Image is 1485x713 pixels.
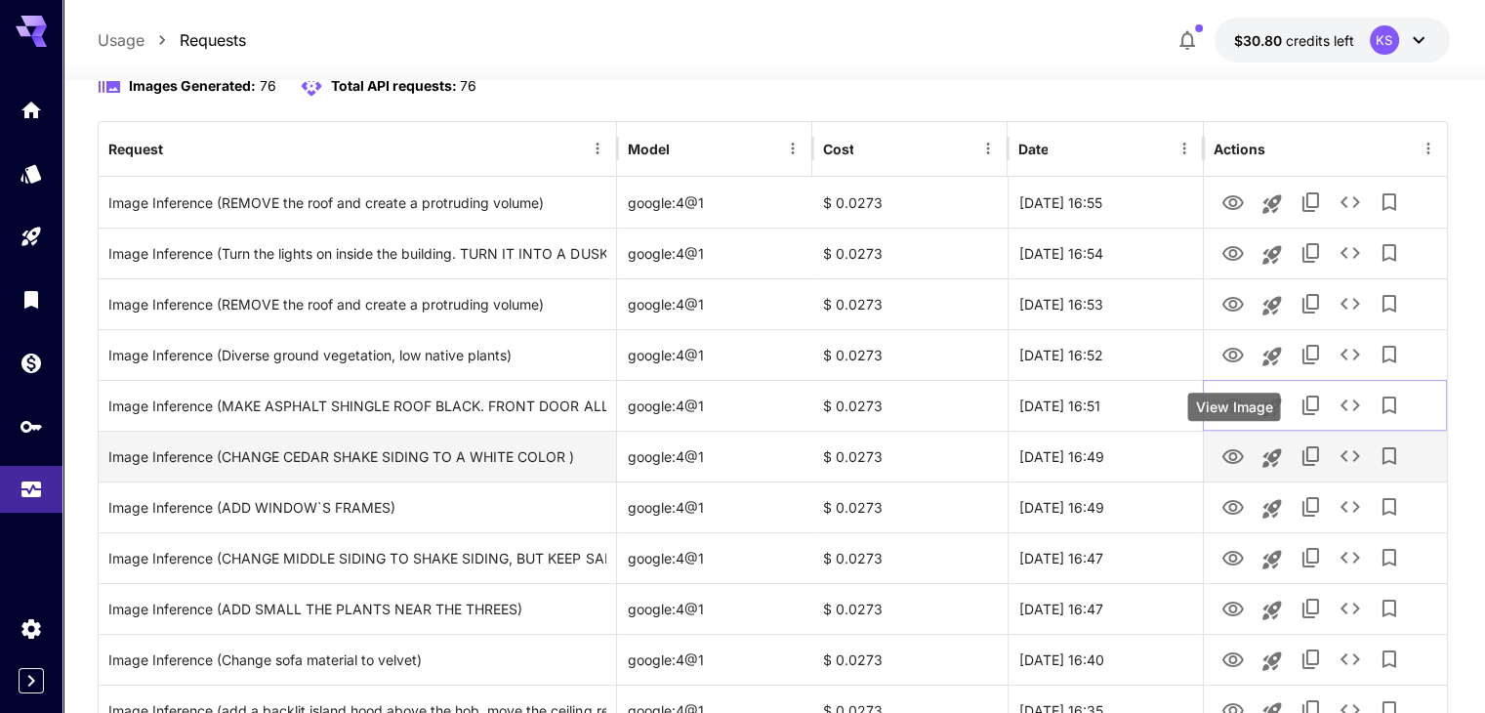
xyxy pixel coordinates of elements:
div: API Keys [20,414,43,439]
div: 02 Sep, 2025 16:49 [1008,482,1203,532]
div: View Image [1187,393,1280,421]
div: Click to copy prompt [108,330,606,380]
div: Wallet [20,351,43,375]
div: $ 0.0273 [812,532,1008,583]
div: $ 0.0273 [812,278,1008,329]
button: Add to library [1370,640,1409,679]
div: google:4@1 [617,583,812,634]
button: See details [1331,335,1370,374]
button: See details [1331,233,1370,273]
button: Copy TaskUUID [1292,335,1331,374]
nav: breadcrumb [98,28,246,52]
button: Launch in playground [1253,235,1292,274]
button: See details [1331,284,1370,323]
div: 02 Sep, 2025 16:49 [1008,431,1203,482]
button: View Image [1214,385,1253,425]
div: $30.7952 [1234,30,1354,51]
button: Add to library [1370,437,1409,476]
button: Add to library [1370,284,1409,323]
div: 02 Sep, 2025 16:51 [1008,380,1203,431]
div: $ 0.0273 [812,634,1008,685]
div: 02 Sep, 2025 16:47 [1008,583,1203,634]
div: Date [1017,141,1048,157]
button: See details [1331,386,1370,425]
div: Click to copy prompt [108,432,606,482]
button: View Image [1214,334,1253,374]
button: View Image [1214,588,1253,628]
button: Launch in playground [1253,388,1292,427]
div: google:4@1 [617,278,812,329]
div: google:4@1 [617,380,812,431]
button: Copy TaskUUID [1292,233,1331,273]
button: Copy TaskUUID [1292,487,1331,526]
button: View Image [1214,182,1253,222]
button: Sort [1050,135,1077,162]
button: Copy TaskUUID [1292,183,1331,222]
div: google:4@1 [617,482,812,532]
button: Launch in playground [1253,286,1292,325]
div: 02 Sep, 2025 16:55 [1008,177,1203,228]
div: Click to copy prompt [108,381,606,431]
button: Launch in playground [1253,642,1292,681]
div: Home [20,98,43,122]
button: View Image [1214,283,1253,323]
button: Copy TaskUUID [1292,284,1331,323]
a: Usage [98,28,144,52]
div: $ 0.0273 [812,431,1008,482]
button: Copy TaskUUID [1292,640,1331,679]
div: Cost [822,141,853,157]
div: google:4@1 [617,634,812,685]
div: $ 0.0273 [812,177,1008,228]
button: Launch in playground [1253,489,1292,528]
button: Launch in playground [1253,540,1292,579]
button: View Image [1214,436,1253,476]
button: Copy TaskUUID [1292,437,1331,476]
button: Launch in playground [1253,337,1292,376]
div: google:4@1 [617,532,812,583]
button: Add to library [1370,538,1409,577]
button: See details [1331,538,1370,577]
button: Menu [1415,135,1442,162]
button: See details [1331,183,1370,222]
button: Copy TaskUUID [1292,538,1331,577]
button: Add to library [1370,183,1409,222]
span: $30.80 [1234,32,1286,49]
a: Requests [180,28,246,52]
div: Click to copy prompt [108,584,606,634]
div: $ 0.0273 [812,228,1008,278]
button: Menu [974,135,1002,162]
div: KS [1370,25,1399,55]
button: View Image [1214,639,1253,679]
div: Request [108,141,163,157]
div: Models [20,161,43,186]
button: See details [1331,640,1370,679]
div: Model [627,141,669,157]
button: Expand sidebar [19,668,44,693]
div: 02 Sep, 2025 16:40 [1008,634,1203,685]
div: Usage [20,471,43,495]
button: See details [1331,487,1370,526]
button: See details [1331,437,1370,476]
div: Click to copy prompt [108,279,606,329]
button: Menu [1171,135,1198,162]
div: 02 Sep, 2025 16:52 [1008,329,1203,380]
div: Click to copy prompt [108,533,606,583]
div: Click to copy prompt [108,178,606,228]
div: google:4@1 [617,329,812,380]
div: Click to copy prompt [108,229,606,278]
span: Total API requests: [331,77,457,94]
button: See details [1331,589,1370,628]
button: Launch in playground [1253,439,1292,478]
button: Launch in playground [1253,185,1292,224]
div: Click to copy prompt [108,635,606,685]
div: google:4@1 [617,228,812,278]
div: $ 0.0273 [812,482,1008,532]
button: Add to library [1370,335,1409,374]
div: Click to copy prompt [108,482,606,532]
div: google:4@1 [617,431,812,482]
button: View Image [1214,232,1253,273]
div: Playground [20,225,43,249]
span: credits left [1286,32,1354,49]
